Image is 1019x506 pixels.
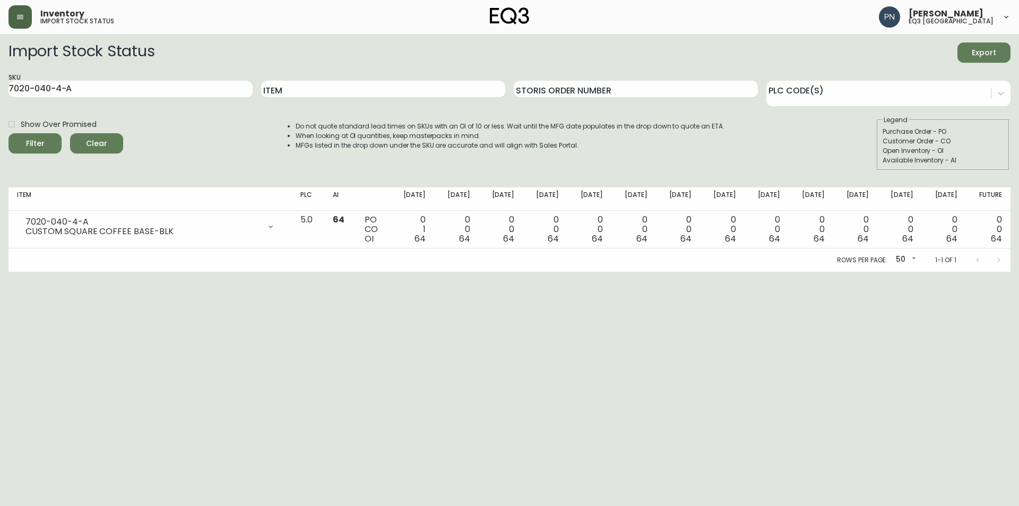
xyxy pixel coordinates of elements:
[974,215,1002,244] div: 0 0
[548,233,559,245] span: 64
[966,46,1002,59] span: Export
[930,215,958,244] div: 0 0
[858,233,869,245] span: 64
[842,215,869,244] div: 0 0
[70,133,123,153] button: Clear
[883,115,909,125] legend: Legend
[40,18,114,24] h5: import stock status
[490,7,529,24] img: logo
[892,251,918,269] div: 50
[957,42,1011,63] button: Export
[459,233,470,245] span: 64
[709,215,736,244] div: 0 0
[700,187,745,211] th: [DATE]
[79,137,115,150] span: Clear
[991,233,1002,245] span: 64
[531,215,559,244] div: 0 0
[789,187,833,211] th: [DATE]
[636,233,647,245] span: 64
[567,187,612,211] th: [DATE]
[725,233,736,245] span: 64
[487,215,515,244] div: 0 0
[365,233,374,245] span: OI
[769,233,780,245] span: 64
[837,255,887,265] p: Rows per page:
[8,42,154,63] h2: Import Stock Status
[576,215,603,244] div: 0 0
[814,233,825,245] span: 64
[620,215,647,244] div: 0 0
[879,6,900,28] img: 496f1288aca128e282dab2021d4f4334
[479,187,523,211] th: [DATE]
[21,119,97,130] span: Show Over Promised
[909,18,994,24] h5: eq3 [GEOGRAPHIC_DATA]
[414,233,426,245] span: 64
[443,215,470,244] div: 0 0
[333,213,344,226] span: 64
[902,233,913,245] span: 64
[753,215,781,244] div: 0 0
[292,211,324,248] td: 5.0
[296,141,724,150] li: MFGs listed in the drop down under the SKU are accurate and will align with Sales Portal.
[25,217,260,227] div: 7020-040-4-A
[365,215,382,244] div: PO CO
[296,122,724,131] li: Do not quote standard lead times on SKUs with an OI of 10 or less. Wait until the MFG date popula...
[17,215,283,238] div: 7020-040-4-ACUSTOM SQUARE COFFEE BASE-BLK
[745,187,789,211] th: [DATE]
[886,215,913,244] div: 0 0
[523,187,567,211] th: [DATE]
[25,227,260,236] div: CUSTOM SQUARE COFFEE BASE-BLK
[883,136,1004,146] div: Customer Order - CO
[8,187,292,211] th: Item
[922,187,966,211] th: [DATE]
[611,187,656,211] th: [DATE]
[883,146,1004,156] div: Open Inventory - OI
[434,187,479,211] th: [DATE]
[40,10,84,18] span: Inventory
[8,133,62,153] button: Filter
[833,187,878,211] th: [DATE]
[592,233,603,245] span: 64
[680,233,692,245] span: 64
[883,127,1004,136] div: Purchase Order - PO
[390,187,435,211] th: [DATE]
[935,255,956,265] p: 1-1 of 1
[877,187,922,211] th: [DATE]
[292,187,324,211] th: PLC
[296,131,724,141] li: When looking at OI quantities, keep masterpacks in mind.
[966,187,1011,211] th: Future
[797,215,825,244] div: 0 0
[324,187,356,211] th: AI
[503,233,514,245] span: 64
[399,215,426,244] div: 0 1
[883,156,1004,165] div: Available Inventory - AI
[656,187,701,211] th: [DATE]
[909,10,983,18] span: [PERSON_NAME]
[664,215,692,244] div: 0 0
[946,233,957,245] span: 64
